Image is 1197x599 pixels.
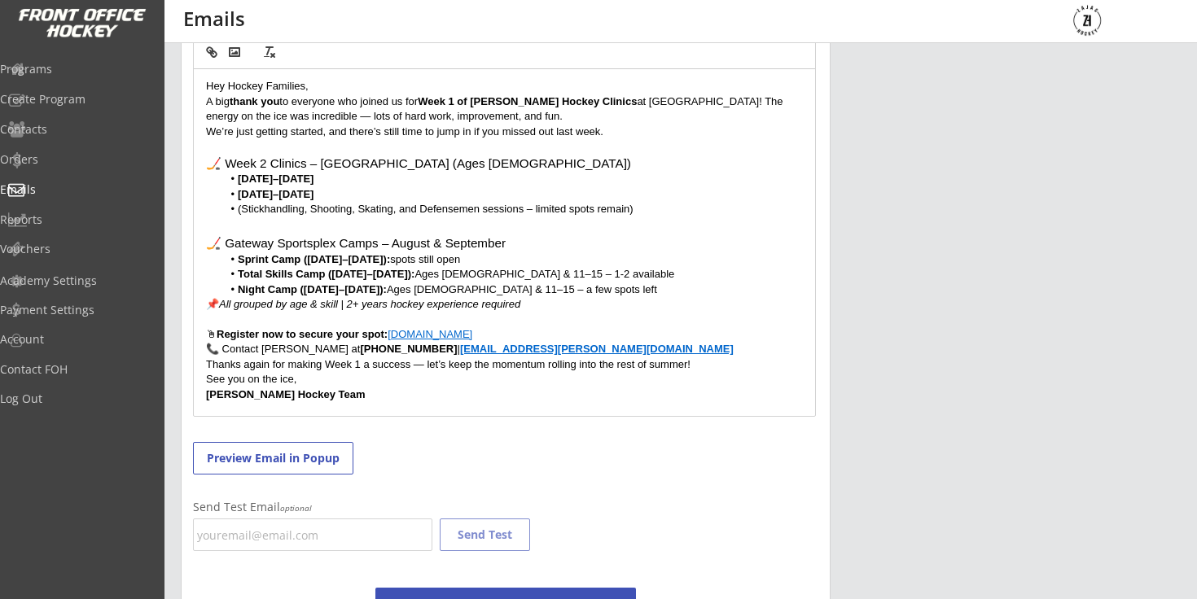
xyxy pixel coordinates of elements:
strong: Night Camp ([DATE]–[DATE]): [238,283,387,295]
p: 📞 Contact [PERSON_NAME] at | [206,342,803,356]
li: Ages [DEMOGRAPHIC_DATA] & 11–15 – a few spots left [222,282,804,297]
p: See you on the ice, [206,372,803,387]
em: optional [280,502,312,514]
li: spots still open [222,252,804,267]
h3: 🏒 Week 2 Clinics – [GEOGRAPHIC_DATA] (Ages [DEMOGRAPHIC_DATA]) [206,155,803,173]
p: 🖱 [206,327,803,342]
strong: Total Skills Camp ([DATE]–[DATE]): [238,268,414,280]
div: Send Test Email [193,501,430,513]
li: Ages [DEMOGRAPHIC_DATA] & 11–15 – 1-2 available [222,267,804,282]
em: All grouped by age & skill | 2+ years hockey experience required [219,298,520,310]
strong: Register now to secure your spot: [217,328,388,340]
button: Preview Email in Popup [193,442,353,474]
h3: 🏒 Gateway Sportsplex Camps – August & September [206,234,803,252]
strong: [PHONE_NUMBER] [360,343,457,355]
strong: Week 1 of [PERSON_NAME] Hockey Clinics [418,95,637,107]
strong: Sprint Camp ([DATE]–[DATE]): [238,253,390,265]
strong: [DATE]–[DATE] [238,173,313,185]
p: A big to everyone who joined us for at [GEOGRAPHIC_DATA]! The energy on the ice was incredible — ... [206,94,803,125]
p: Thanks again for making Week 1 a success — let’s keep the momentum rolling into the rest of summer! [206,357,803,372]
strong: [PERSON_NAME] Hockey Team [206,388,366,400]
a: [EMAIL_ADDRESS][PERSON_NAME][DOMAIN_NAME] [460,343,734,355]
input: youremail@email.com [193,518,432,551]
button: Send Test [440,518,530,551]
a: [DOMAIN_NAME] [388,328,472,340]
p: Hey Hockey Families, [206,79,803,94]
p: We’re just getting started, and there’s still time to jump in if you missed out last week. [206,125,803,139]
strong: thank you [230,95,279,107]
li: (Stickhandling, Shooting, Skating, and Defensemen sessions – limited spots remain) [222,202,804,216]
p: 📌 [206,297,803,312]
strong: [DATE]–[DATE] [238,188,313,200]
